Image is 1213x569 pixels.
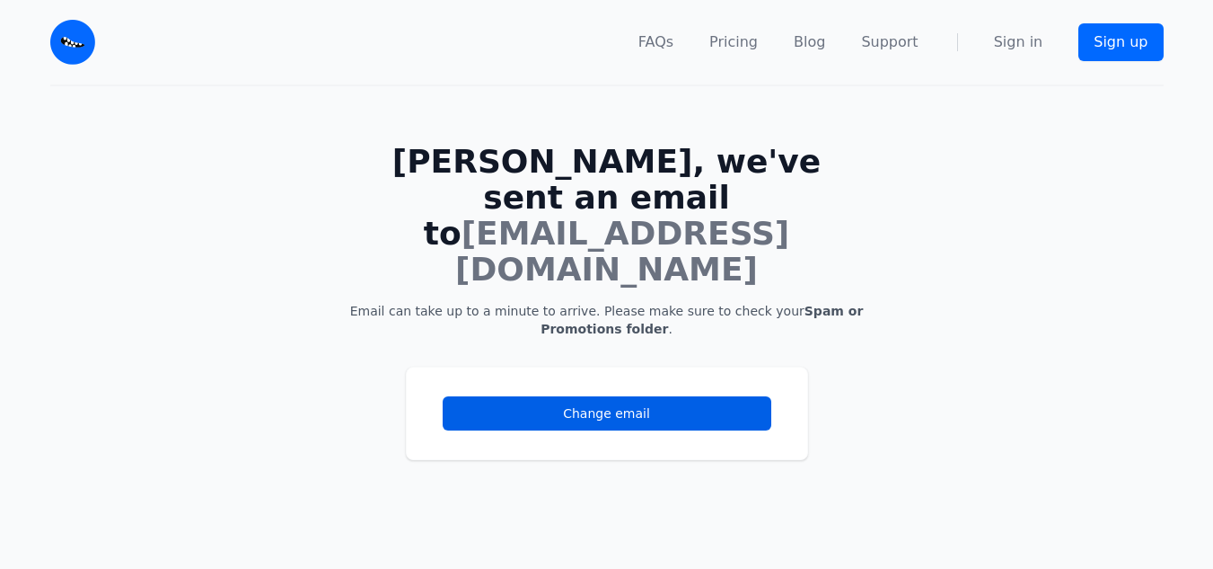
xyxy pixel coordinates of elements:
a: Sign in [994,31,1043,53]
a: Change email [443,396,771,431]
p: Email can take up to a minute to arrive. Please make sure to check your . [348,302,866,338]
span: [EMAIL_ADDRESS][DOMAIN_NAME] [455,215,789,288]
a: Support [861,31,918,53]
a: FAQs [638,31,673,53]
a: Sign up [1078,23,1163,61]
a: Blog [794,31,825,53]
img: Email Monster [50,20,95,65]
a: Pricing [709,31,758,53]
h1: [PERSON_NAME], we've sent an email to [348,144,866,288]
